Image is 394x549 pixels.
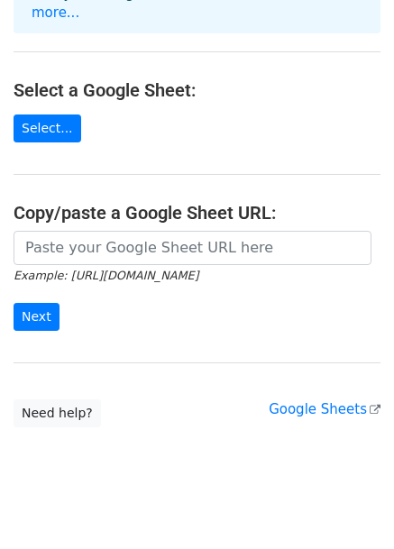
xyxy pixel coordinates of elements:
a: Need help? [14,399,101,427]
small: Example: [URL][DOMAIN_NAME] [14,269,198,282]
iframe: Chat Widget [304,462,394,549]
a: Select... [14,114,81,142]
input: Paste your Google Sheet URL here [14,231,371,265]
a: Google Sheets [269,401,380,417]
h4: Select a Google Sheet: [14,79,380,101]
input: Next [14,303,60,331]
h4: Copy/paste a Google Sheet URL: [14,202,380,224]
